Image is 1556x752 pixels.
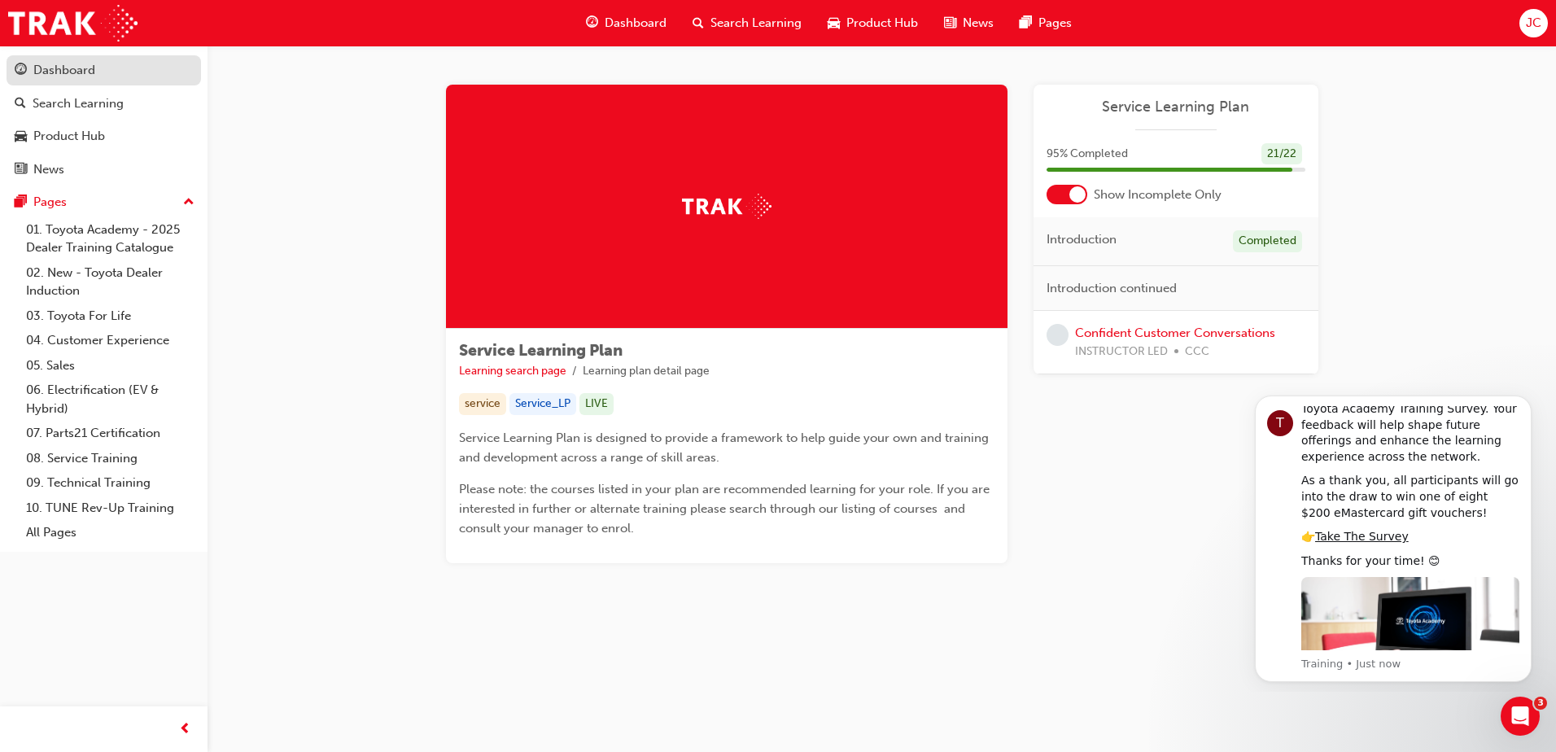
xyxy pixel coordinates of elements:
img: Trak [682,194,771,219]
div: Completed [1233,230,1302,252]
a: 08. Service Training [20,446,201,471]
div: 21 / 22 [1261,143,1302,165]
a: All Pages [20,520,201,545]
div: Dashboard [33,61,95,80]
span: Show Incomplete Only [1094,186,1222,204]
a: Take The Survey [85,149,178,162]
iframe: Intercom notifications message [1230,381,1556,692]
p: Message from Training, sent Just now [71,276,289,291]
div: LIVE [579,393,614,415]
a: search-iconSearch Learning [680,7,815,40]
div: Service_LP [509,393,576,415]
a: Service Learning Plan [1047,98,1305,116]
span: guage-icon [15,63,27,78]
button: Pages [7,187,201,217]
span: JC [1526,14,1541,33]
a: 04. Customer Experience [20,328,201,353]
button: JC [1519,9,1548,37]
li: Learning plan detail page [583,362,710,381]
span: search-icon [693,13,704,33]
a: guage-iconDashboard [573,7,680,40]
span: 95 % Completed [1047,145,1128,164]
span: Pages [1038,14,1072,33]
span: News [963,14,994,33]
a: News [7,155,201,185]
span: pages-icon [15,195,27,210]
a: 05. Sales [20,353,201,378]
div: Pages [33,193,67,212]
span: 3 [1534,697,1547,710]
span: CCC [1185,343,1209,361]
button: DashboardSearch LearningProduct HubNews [7,52,201,187]
a: 10. TUNE Rev-Up Training [20,496,201,521]
a: car-iconProduct Hub [815,7,931,40]
iframe: Intercom live chat [1501,697,1540,736]
span: news-icon [944,13,956,33]
span: car-icon [828,13,840,33]
a: Search Learning [7,89,201,119]
span: Introduction continued [1047,279,1177,298]
a: 03. Toyota For Life [20,304,201,329]
span: Please note: the courses listed in your plan are recommended learning for your role. If you are i... [459,482,993,536]
span: Search Learning [710,14,802,33]
span: pages-icon [1020,13,1032,33]
span: car-icon [15,129,27,144]
a: 06. Electrification (EV & Hybrid) [20,378,201,421]
span: prev-icon [179,719,191,740]
span: Service Learning Plan [459,341,623,360]
a: Product Hub [7,121,201,151]
span: up-icon [183,192,194,213]
a: 07. Parts21 Certification [20,421,201,446]
span: Dashboard [605,14,667,33]
div: Thanks for your time! 😊 [71,173,289,189]
a: pages-iconPages [1007,7,1085,40]
a: Dashboard [7,55,201,85]
span: INSTRUCTOR LED [1075,343,1168,361]
a: news-iconNews [931,7,1007,40]
span: learningRecordVerb_NONE-icon [1047,324,1069,346]
div: As a thank you, all participants will go into the draw to win one of eight $200 eMastercard gift ... [71,92,289,140]
span: Product Hub [846,14,918,33]
div: service [459,393,506,415]
a: Confident Customer Conversations [1075,326,1275,340]
div: 👉 [71,148,289,164]
div: Search Learning [33,94,124,113]
span: Introduction [1047,230,1117,249]
div: News [33,160,64,179]
span: search-icon [15,97,26,111]
img: Trak [8,5,138,42]
span: guage-icon [586,13,598,33]
span: news-icon [15,163,27,177]
a: 02. New - Toyota Dealer Induction [20,260,201,304]
a: Learning search page [459,364,566,378]
a: 09. Technical Training [20,470,201,496]
span: Service Learning Plan is designed to provide a framework to help guide your own and training and ... [459,431,992,465]
a: 01. Toyota Academy - 2025 Dealer Training Catalogue [20,217,201,260]
div: Product Hub [33,127,105,146]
